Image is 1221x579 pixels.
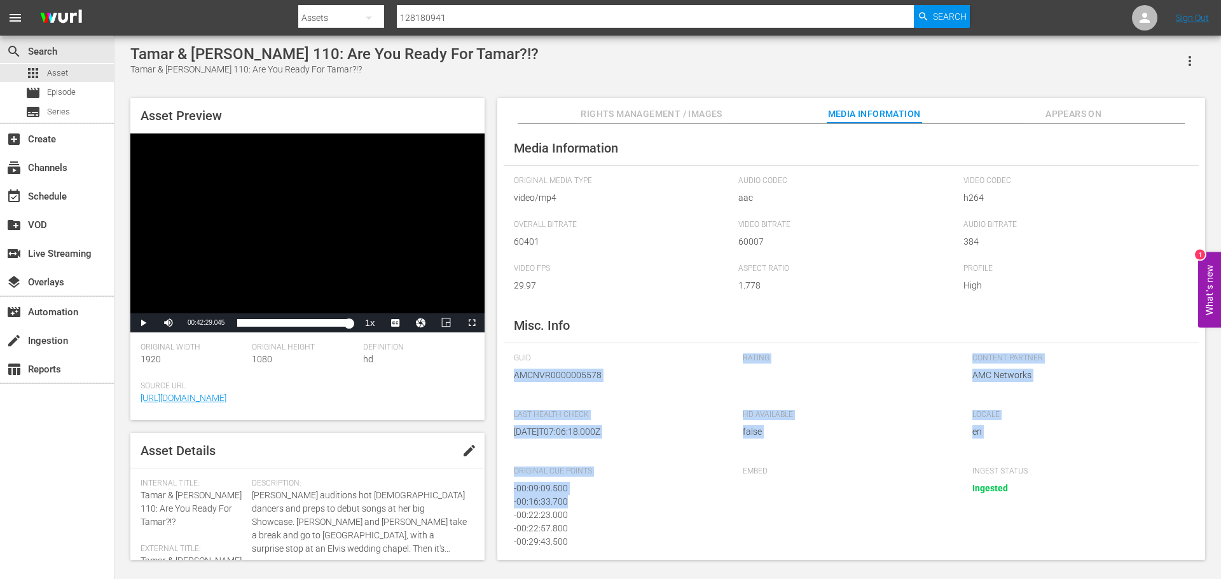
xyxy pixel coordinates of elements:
[738,264,957,274] span: Aspect Ratio
[514,508,717,522] div: - 00:22:23.000
[827,106,922,122] span: Media Information
[514,482,717,495] div: - 00:09:09.500
[462,443,477,458] span: edit
[130,313,156,332] button: Play
[738,235,957,249] span: 60007
[363,354,373,364] span: hd
[514,535,717,548] div: - 00:29:43.500
[6,189,22,204] span: Schedule
[972,425,1182,439] span: en
[514,235,733,249] span: 60401
[514,425,724,439] span: [DATE]T07:06:18.000Z
[6,132,22,147] span: Create
[383,313,408,332] button: Captions
[141,479,245,489] span: Internal Title:
[972,410,1182,420] span: Locale
[963,176,1182,186] span: Video Codec
[47,86,76,99] span: Episode
[743,425,953,439] span: false
[8,10,23,25] span: menu
[514,353,724,364] span: GUID
[130,63,539,76] div: Tamar & [PERSON_NAME] 110: Are You Ready For Tamar?!?
[130,133,485,332] div: Video Player
[47,106,70,118] span: Series
[25,104,41,119] span: subtitles
[514,220,733,230] span: Overall Bitrate
[963,220,1182,230] span: Audio Bitrate
[25,65,41,81] span: Asset
[514,495,717,508] div: - 00:16:33.700
[6,160,22,175] span: Channels
[141,443,216,458] span: Asset Details
[514,140,618,156] span: Media Information
[141,393,226,403] a: [URL][DOMAIN_NAME]
[1198,252,1221,327] button: Open Feedback Widget
[738,220,957,230] span: Video Bitrate
[6,362,22,377] span: Reports
[252,354,272,364] span: 1080
[141,544,245,554] span: External Title:
[434,313,459,332] button: Picture-in-Picture
[459,313,485,332] button: Fullscreen
[514,264,733,274] span: Video FPS
[188,319,224,326] span: 00:42:29.045
[25,85,41,100] span: Episode
[743,410,953,420] span: HD Available
[6,275,22,290] span: Overlays
[252,343,357,353] span: Original Height
[363,343,468,353] span: Definition
[914,5,970,28] button: Search
[6,333,22,348] span: Ingestion
[963,279,1182,292] span: High
[141,108,222,123] span: Asset Preview
[972,369,1182,382] span: AMC Networks
[141,381,468,392] span: Source Url
[972,483,1008,493] span: Ingested
[514,467,724,477] span: Original Cue Points
[357,313,383,332] button: Playback Rate
[972,353,1182,364] span: Content Partner
[738,279,957,292] span: 1.778
[130,45,539,63] div: Tamar & [PERSON_NAME] 110: Are You Ready For Tamar?!?
[514,410,724,420] span: Last Health Check
[408,313,434,332] button: Jump To Time
[141,343,245,353] span: Original Width
[1026,106,1121,122] span: Appears On
[738,191,957,205] span: aac
[514,369,724,382] span: AMCNVR0000005578
[963,191,1182,205] span: h264
[6,44,22,59] span: Search
[933,5,967,28] span: Search
[1195,249,1205,259] div: 1
[514,176,733,186] span: Original Media Type
[972,467,1182,477] span: Ingest Status
[6,304,22,320] span: Automation
[156,313,181,332] button: Mute
[31,3,92,33] img: ans4CAIJ8jUAAAAAAAAAAAAAAAAAAAAAAAAgQb4GAAAAAAAAAAAAAAAAAAAAAAAAJMjXAAAAAAAAAAAAAAAAAAAAAAAAgAT5G...
[6,246,22,261] span: switch_video
[738,176,957,186] span: Audio Codec
[514,279,733,292] span: 29.97
[963,235,1182,249] span: 384
[141,354,161,364] span: 1920
[743,353,953,364] span: Rating
[252,479,468,489] span: Description:
[514,522,717,535] div: - 00:22:57.800
[454,435,485,466] button: edit
[514,318,570,333] span: Misc. Info
[47,67,68,79] span: Asset
[581,106,722,122] span: Rights Management / Images
[141,490,242,527] span: Tamar & [PERSON_NAME] 110: Are You Ready For Tamar?!?
[743,467,953,477] span: Embed
[237,319,350,327] div: Progress Bar
[1176,13,1209,23] a: Sign Out
[252,489,468,555] span: [PERSON_NAME] auditions hot [DEMOGRAPHIC_DATA] dancers and preps to debut songs at her big Showca...
[6,217,22,233] span: VOD
[514,191,733,205] span: video/mp4
[963,264,1182,274] span: Profile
